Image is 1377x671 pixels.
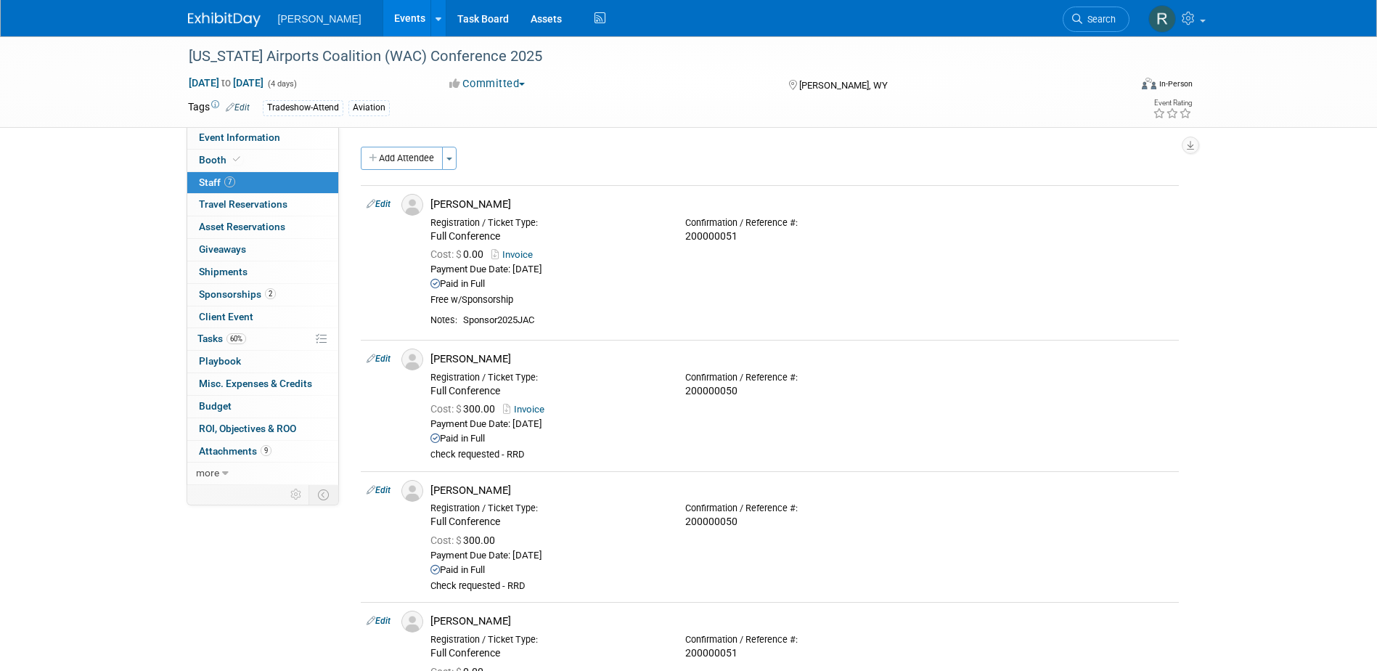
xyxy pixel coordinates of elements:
img: Format-Inperson.png [1142,78,1156,89]
a: Asset Reservations [187,216,338,238]
div: 200000050 [685,516,918,529]
td: Tags [188,99,250,116]
span: Giveaways [199,243,246,255]
span: 9 [261,445,271,456]
div: Payment Due Date: [DATE] [430,550,1173,562]
div: Registration / Ticket Type: [430,503,663,514]
i: Booth reservation complete [233,155,240,163]
div: Full Conference [430,647,663,660]
div: Registration / Ticket Type: [430,634,663,646]
a: ROI, Objectives & ROO [187,418,338,440]
span: [PERSON_NAME] [278,13,361,25]
a: Attachments9 [187,441,338,463]
span: 60% [226,333,246,344]
div: Paid in Full [430,564,1173,577]
a: Tasks60% [187,328,338,350]
a: Edit [226,102,250,113]
img: Associate-Profile-5.png [401,194,423,216]
div: Free w/Sponsorship [430,294,1173,306]
a: Edit [367,199,391,209]
div: Full Conference [430,516,663,529]
span: Cost: $ [430,248,463,260]
span: 0.00 [430,248,489,260]
span: 2 [265,288,276,299]
div: Confirmation / Reference #: [685,503,918,514]
span: Shipments [199,266,248,277]
a: Shipments [187,261,338,283]
span: Budget [199,400,232,412]
a: Event Information [187,127,338,149]
span: Misc. Expenses & Credits [199,378,312,389]
td: Personalize Event Tab Strip [284,485,309,504]
div: Check requested - RRD [430,580,1173,593]
div: Event Format [1044,76,1193,97]
span: Staff [199,176,235,188]
div: Event Rating [1153,99,1192,107]
span: Travel Reservations [199,198,287,210]
a: Playbook [187,351,338,373]
div: [PERSON_NAME] [430,352,1173,366]
a: Giveaways [187,239,338,261]
a: Edit [367,616,391,626]
a: Invoice [491,249,539,260]
a: Search [1063,7,1129,32]
div: Payment Due Date: [DATE] [430,264,1173,276]
div: Aviation [348,100,390,115]
img: Associate-Profile-5.png [401,611,423,633]
span: [PERSON_NAME], WY [799,80,888,91]
a: Client Event [187,306,338,328]
span: Cost: $ [430,403,463,415]
button: Committed [444,76,531,91]
span: Tasks [197,333,246,344]
div: 200000051 [685,230,918,243]
span: (4 days) [266,79,297,89]
span: Search [1082,14,1116,25]
button: Add Attendee [361,147,443,170]
a: Staff7 [187,172,338,194]
img: Associate-Profile-5.png [401,349,423,370]
a: Edit [367,354,391,364]
a: Invoice [503,404,550,415]
span: Sponsorships [199,288,276,300]
td: Toggle Event Tabs [309,485,338,504]
div: check requested - RRD [430,449,1173,461]
div: [PERSON_NAME] [430,484,1173,497]
div: Payment Due Date: [DATE] [430,418,1173,431]
span: Event Information [199,131,280,143]
div: Full Conference [430,230,663,243]
span: 300.00 [430,403,501,415]
span: Client Event [199,311,253,322]
a: Budget [187,396,338,418]
div: Tradeshow-Attend [263,100,343,115]
div: Paid in Full [430,433,1173,445]
a: Misc. Expenses & Credits [187,373,338,395]
span: [DATE] [DATE] [188,76,264,89]
a: Booth [187,150,338,171]
img: Rebecca Deis [1148,5,1176,33]
div: [PERSON_NAME] [430,198,1173,211]
div: 200000050 [685,385,918,398]
span: Playbook [199,355,241,367]
a: more [187,463,338,484]
span: Asset Reservations [199,221,285,232]
span: Attachments [199,445,271,457]
a: Edit [367,485,391,495]
a: Sponsorships2 [187,284,338,306]
span: 300.00 [430,534,501,546]
div: Confirmation / Reference #: [685,634,918,646]
span: Cost: $ [430,534,463,546]
div: [PERSON_NAME] [430,614,1173,628]
div: In-Person [1159,78,1193,89]
img: ExhibitDay [188,12,261,27]
div: 200000051 [685,647,918,660]
div: Sponsor2025JAC [463,314,1173,327]
div: Confirmation / Reference #: [685,217,918,229]
span: 7 [224,176,235,187]
a: Travel Reservations [187,194,338,216]
div: Notes: [430,314,457,326]
span: Booth [199,154,243,166]
div: Registration / Ticket Type: [430,372,663,383]
div: [US_STATE] Airports Coalition (WAC) Conference 2025 [184,44,1108,70]
div: Full Conference [430,385,663,398]
span: more [196,467,219,479]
